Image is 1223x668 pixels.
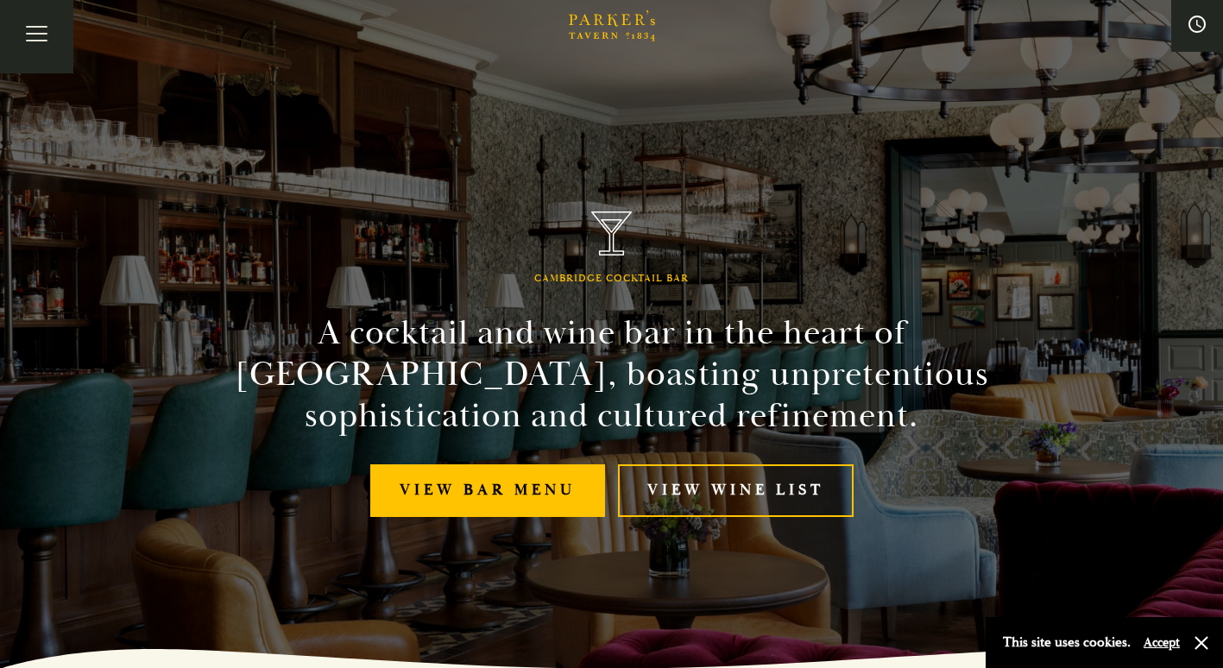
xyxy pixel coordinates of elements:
h1: Cambridge Cocktail Bar [534,273,689,285]
h2: A cocktail and wine bar in the heart of [GEOGRAPHIC_DATA], boasting unpretentious sophistication ... [218,312,1006,437]
p: This site uses cookies. [1003,630,1131,655]
img: Parker's Tavern Brasserie Cambridge [591,211,633,255]
button: Accept [1144,634,1180,651]
a: View bar menu [370,464,605,517]
button: Close and accept [1193,634,1210,652]
a: View Wine List [618,464,854,517]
